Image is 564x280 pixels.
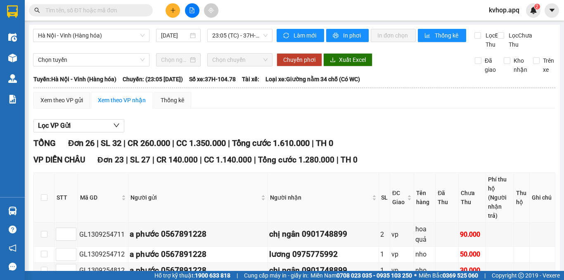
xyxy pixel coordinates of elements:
span: Tổng cước 1.280.000 [258,155,334,165]
img: warehouse-icon [8,54,17,62]
button: downloadXuất Excel [323,53,372,66]
span: Số xe: 37H-104.78 [189,75,236,84]
span: | [337,155,339,165]
span: file-add [189,7,195,13]
th: Tên hàng [414,173,436,223]
span: SL 27 [130,155,150,165]
span: | [312,138,314,148]
span: Người gửi [130,193,259,202]
span: TỔNG [33,138,56,148]
span: CR 260.000 [128,138,170,148]
span: search [34,7,40,13]
span: Lọc Chưa Thu [505,31,533,49]
td: GL1309254712 [78,247,128,263]
div: hoa quả [415,224,434,245]
span: Đơn 26 [68,138,95,148]
span: Đã giao [481,56,499,74]
span: 2 [536,4,538,9]
input: Chọn ngày [161,55,188,64]
img: solution-icon [8,95,17,104]
span: | [172,138,174,148]
button: file-add [185,3,199,18]
div: 90.000 [460,229,484,240]
th: Đã Thu [436,173,459,223]
sup: 2 [534,4,540,9]
span: notification [9,244,17,252]
th: STT [55,173,78,223]
span: 23:05 (TC) - 37H-104.78 [212,29,268,42]
span: Miền Nam [310,271,412,280]
span: plus [170,7,176,13]
button: In đơn chọn [371,29,416,42]
span: kvhop.apq [482,5,526,15]
div: 1 [380,249,389,259]
div: GL1309254812 [79,265,127,275]
span: Tổng cước 1.610.000 [232,138,310,148]
button: caret-down [545,3,559,18]
span: | [97,138,99,148]
input: Tìm tên, số ĐT hoặc mã đơn [45,6,143,15]
img: warehouse-icon [8,33,17,42]
span: printer [333,33,340,39]
input: 13/09/2025 [161,31,188,40]
span: ⚪️ [414,274,417,277]
div: nho [415,265,434,275]
span: CC 1.350.000 [176,138,226,148]
span: | [152,155,154,165]
span: Người nhận [270,193,370,202]
span: ĐC Giao [392,188,405,207]
span: Lọc Đã Thu [482,31,504,49]
span: | [484,271,486,280]
th: Thu hộ [514,173,530,223]
span: Thống kê [435,31,460,40]
div: 50.000 [460,249,484,259]
span: aim [208,7,214,13]
span: | [228,138,230,148]
span: download [330,57,336,64]
div: GL1309254711 [79,229,127,240]
div: Thống kê [161,96,184,105]
div: 1 [380,265,389,275]
div: GL1309254712 [79,249,127,259]
img: warehouse-icon [8,207,17,215]
button: bar-chartThống kê [418,29,466,42]
span: question-circle [9,226,17,233]
td: GL1309254711 [78,223,128,246]
div: a phước 0567891228 [130,228,266,240]
span: TH 0 [316,138,333,148]
span: SL 32 [101,138,121,148]
span: Lọc VP Gửi [38,120,71,131]
span: Tài xế: [242,75,259,84]
span: Hà Nội - Vinh (Hàng hóa) [38,29,145,42]
div: Xem theo VP gửi [40,96,83,105]
span: CC 1.140.000 [204,155,252,165]
span: Chuyến: (23:05 [DATE]) [123,75,183,84]
button: Lọc VP Gửi [33,119,124,132]
span: CR 140.000 [156,155,198,165]
th: Chưa Thu [459,173,486,223]
strong: 1900 633 818 [195,272,230,279]
span: Mã GD [80,193,120,202]
span: Kho nhận [510,56,531,74]
img: warehouse-icon [8,74,17,83]
span: Loại xe: Giường nằm 34 chỗ (Có WC) [265,75,360,84]
div: chị ngân 0901748899 [269,228,377,240]
span: Đơn 23 [97,155,124,165]
div: vp [391,265,412,275]
span: Chọn tuyến [38,54,145,66]
div: chị ngân 0901748899 [269,264,377,277]
span: Trên xe [540,56,557,74]
div: a phước 0567891228 [130,248,266,261]
strong: 0369 525 060 [443,272,478,279]
span: Làm mới [294,31,318,40]
div: 2 [380,229,389,240]
span: sync [283,33,290,39]
span: | [200,155,202,165]
span: | [123,138,126,148]
div: vp [391,229,412,240]
button: aim [204,3,218,18]
div: 30.000 [460,265,484,275]
div: vp [391,249,412,259]
th: Phí thu hộ (Người nhận trả) [486,173,514,223]
span: In phơi [343,31,362,40]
